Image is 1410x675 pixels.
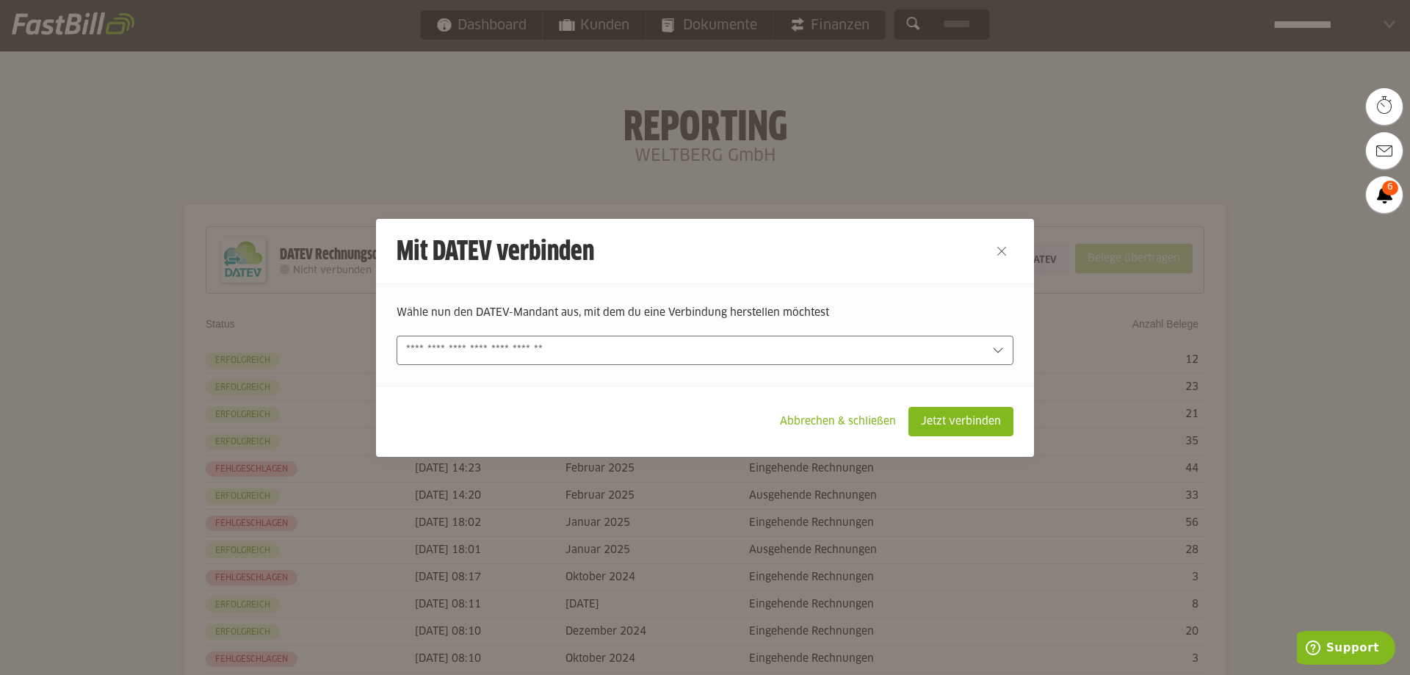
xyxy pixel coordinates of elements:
[767,407,908,436] sl-button: Abbrechen & schließen
[1366,176,1403,213] a: 6
[908,407,1013,436] sl-button: Jetzt verbinden
[1297,631,1395,668] iframe: Öffnet ein Widget, in dem Sie weitere Informationen finden
[397,305,1013,321] p: Wähle nun den DATEV-Mandant aus, mit dem du eine Verbindung herstellen möchtest
[1382,181,1398,195] span: 6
